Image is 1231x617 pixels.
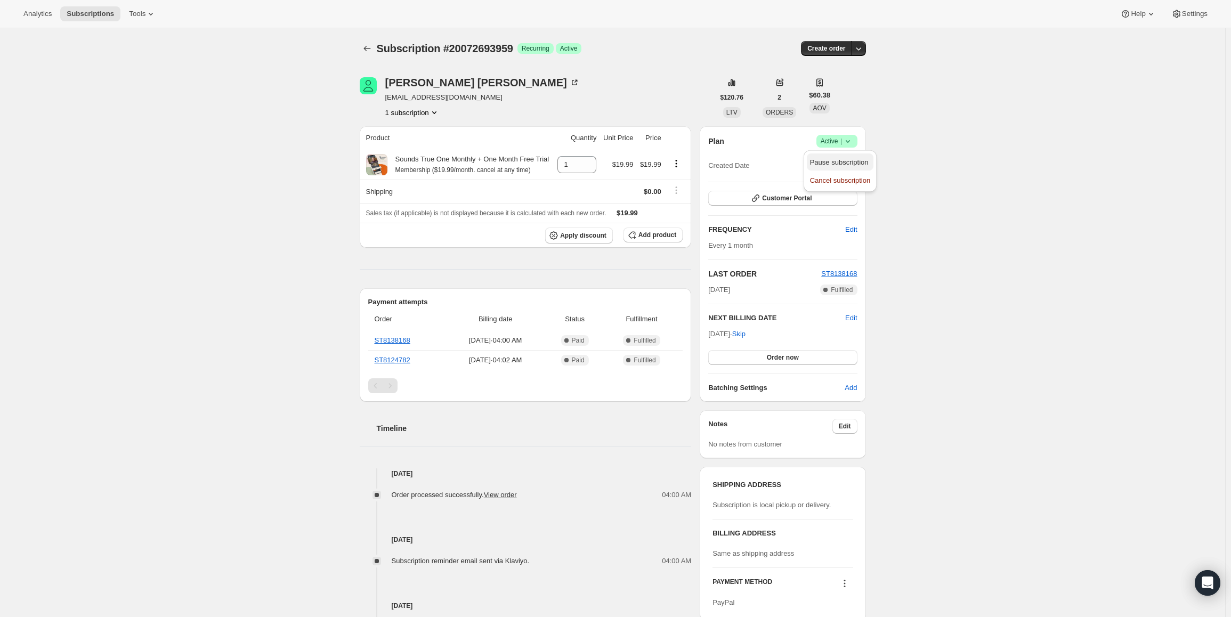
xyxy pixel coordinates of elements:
[809,90,830,101] span: $60.38
[554,126,600,150] th: Quantity
[600,126,636,150] th: Unit Price
[662,490,691,500] span: 04:00 AM
[1195,570,1220,596] div: Open Intercom Messenger
[360,600,692,611] h4: [DATE]
[708,136,724,147] h2: Plan
[385,77,580,88] div: [PERSON_NAME] [PERSON_NAME]
[839,221,863,238] button: Edit
[67,10,114,18] span: Subscriptions
[360,41,375,56] button: Subscriptions
[60,6,120,21] button: Subscriptions
[392,491,517,499] span: Order processed successfully.
[771,90,788,105] button: 2
[448,335,542,346] span: [DATE] · 04:00 AM
[821,269,857,279] button: ST8138168
[821,270,857,278] a: ST8138168
[732,329,746,339] span: Skip
[766,109,793,116] span: ORDERS
[662,556,691,566] span: 04:00 AM
[708,313,845,323] h2: NEXT BILLING DATE
[360,534,692,545] h4: [DATE]
[644,188,661,196] span: $0.00
[129,10,145,18] span: Tools
[712,528,853,539] h3: BILLING ADDRESS
[522,44,549,53] span: Recurring
[392,557,530,565] span: Subscription reminder email sent via Klaviyo.
[708,440,782,448] span: No notes from customer
[813,104,826,112] span: AOV
[708,350,857,365] button: Order now
[1182,10,1208,18] span: Settings
[623,228,683,242] button: Add product
[360,126,554,150] th: Product
[638,231,676,239] span: Add product
[640,160,661,168] span: $19.99
[778,93,781,102] span: 2
[708,269,821,279] h2: LAST ORDER
[1131,10,1145,18] span: Help
[712,578,772,592] h3: PAYMENT METHOD
[708,224,845,235] h2: FREQUENCY
[708,330,746,338] span: [DATE] ·
[387,154,549,175] div: Sounds True One Monthly + One Month Free Trial
[572,356,585,364] span: Paid
[617,209,638,217] span: $19.99
[712,501,831,509] span: Subscription is local pickup or delivery.
[839,422,851,431] span: Edit
[726,109,738,116] span: LTV
[377,43,513,54] span: Subscription #20072693959
[484,491,517,499] a: View order
[368,297,683,307] h2: Payment attempts
[368,378,683,393] nav: Pagination
[708,419,832,434] h3: Notes
[366,209,606,217] span: Sales tax (if applicable) is not displayed because it is calculated with each new order.
[395,166,531,174] small: Membership ($19.99/month. cancel at any time)
[726,326,752,343] button: Skip
[612,160,634,168] span: $19.99
[17,6,58,21] button: Analytics
[714,90,750,105] button: $120.76
[831,286,853,294] span: Fulfilled
[634,356,655,364] span: Fulfilled
[545,228,613,243] button: Apply discount
[368,307,446,331] th: Order
[560,231,606,240] span: Apply discount
[377,423,692,434] h2: Timeline
[549,314,601,324] span: Status
[807,153,873,171] button: Pause subscription
[838,379,863,396] button: Add
[845,383,857,393] span: Add
[720,93,743,102] span: $120.76
[360,77,377,94] span: Laura Parisi
[668,158,685,169] button: Product actions
[840,137,842,145] span: |
[560,44,578,53] span: Active
[448,355,542,366] span: [DATE] · 04:02 AM
[762,194,812,202] span: Customer Portal
[767,353,799,362] span: Order now
[832,419,857,434] button: Edit
[807,44,845,53] span: Create order
[821,136,853,147] span: Active
[708,241,753,249] span: Every 1 month
[807,172,873,189] button: Cancel subscription
[708,285,730,295] span: [DATE]
[801,41,852,56] button: Create order
[712,549,794,557] span: Same as shipping address
[360,180,554,203] th: Shipping
[375,356,410,364] a: ST8124782
[712,480,853,490] h3: SHIPPING ADDRESS
[572,336,585,345] span: Paid
[845,224,857,235] span: Edit
[810,158,869,166] span: Pause subscription
[636,126,664,150] th: Price
[1165,6,1214,21] button: Settings
[385,107,440,118] button: Product actions
[360,468,692,479] h4: [DATE]
[23,10,52,18] span: Analytics
[385,92,580,103] span: [EMAIL_ADDRESS][DOMAIN_NAME]
[708,160,749,171] span: Created Date
[634,336,655,345] span: Fulfilled
[810,176,870,184] span: Cancel subscription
